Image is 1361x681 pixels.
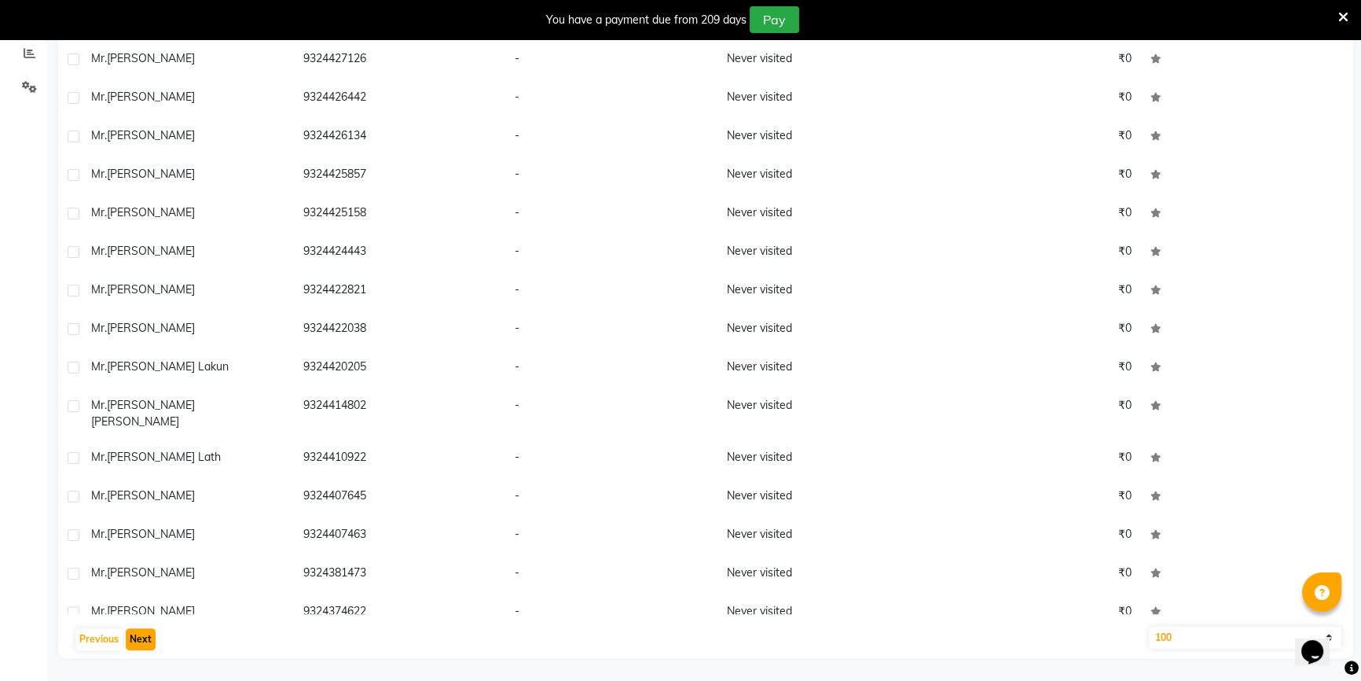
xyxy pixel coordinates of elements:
[717,118,930,156] td: Never visited
[717,79,930,118] td: Never visited
[717,272,930,311] td: Never visited
[930,517,1142,555] td: ₹0
[91,90,107,104] span: Mr.
[91,565,107,580] span: Mr.
[717,195,930,234] td: Never visited
[717,234,930,272] td: Never visited
[91,359,107,374] span: Mr.
[717,440,930,478] td: Never visited
[294,195,506,234] td: 9324425158
[91,282,107,296] span: Mr.
[505,272,717,311] td: -
[294,118,506,156] td: 9324426134
[294,555,506,594] td: 9324381473
[505,440,717,478] td: -
[930,555,1142,594] td: ₹0
[91,244,107,258] span: Mr.
[75,628,123,650] button: Previous
[505,349,717,388] td: -
[750,6,799,33] button: Pay
[930,272,1142,311] td: ₹0
[930,79,1142,118] td: ₹0
[717,349,930,388] td: Never visited
[91,604,107,618] span: Mr.
[1295,618,1345,665] iframe: chat widget
[107,527,195,541] span: [PERSON_NAME]
[930,594,1142,632] td: ₹0
[91,398,107,412] span: Mr.
[930,156,1142,195] td: ₹0
[505,195,717,234] td: -
[107,565,195,580] span: [PERSON_NAME]
[930,388,1142,440] td: ₹0
[126,628,156,650] button: Next
[294,478,506,517] td: 9324407645
[505,311,717,349] td: -
[505,388,717,440] td: -
[91,51,107,65] span: Mr.
[546,12,747,28] div: You have a payment due from 209 days
[107,51,195,65] span: [PERSON_NAME]
[91,450,107,464] span: Mr.
[505,79,717,118] td: -
[294,272,506,311] td: 9324422821
[505,478,717,517] td: -
[505,234,717,272] td: -
[294,234,506,272] td: 9324424443
[107,205,195,219] span: [PERSON_NAME]
[91,167,107,181] span: Mr.
[930,311,1142,349] td: ₹0
[294,594,506,632] td: 9324374622
[294,440,506,478] td: 9324410922
[294,79,506,118] td: 9324426442
[930,118,1142,156] td: ₹0
[107,321,195,335] span: [PERSON_NAME]
[294,517,506,555] td: 9324407463
[505,41,717,79] td: -
[505,555,717,594] td: -
[717,388,930,440] td: Never visited
[294,349,506,388] td: 9324420205
[107,359,229,374] span: [PERSON_NAME] Lakun
[717,517,930,555] td: Never visited
[91,205,107,219] span: Mr.
[107,450,221,464] span: [PERSON_NAME] Lath
[717,555,930,594] td: Never visited
[505,118,717,156] td: -
[107,167,195,181] span: [PERSON_NAME]
[91,398,195,429] span: [PERSON_NAME] [PERSON_NAME]
[107,90,195,104] span: [PERSON_NAME]
[717,311,930,349] td: Never visited
[91,488,107,502] span: Mr.
[294,311,506,349] td: 9324422038
[505,517,717,555] td: -
[294,41,506,79] td: 9324427126
[294,156,506,195] td: 9324425857
[505,156,717,195] td: -
[717,594,930,632] td: Never visited
[107,282,195,296] span: [PERSON_NAME]
[107,488,195,502] span: [PERSON_NAME]
[717,41,930,79] td: Never visited
[505,594,717,632] td: -
[717,156,930,195] td: Never visited
[294,388,506,440] td: 9324414802
[930,234,1142,272] td: ₹0
[107,128,195,142] span: [PERSON_NAME]
[930,349,1142,388] td: ₹0
[91,527,107,541] span: Mr.
[930,41,1142,79] td: ₹0
[107,604,195,618] span: [PERSON_NAME]
[107,244,195,258] span: [PERSON_NAME]
[930,440,1142,478] td: ₹0
[717,478,930,517] td: Never visited
[91,128,107,142] span: Mr.
[930,478,1142,517] td: ₹0
[930,195,1142,234] td: ₹0
[91,321,107,335] span: Mr.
